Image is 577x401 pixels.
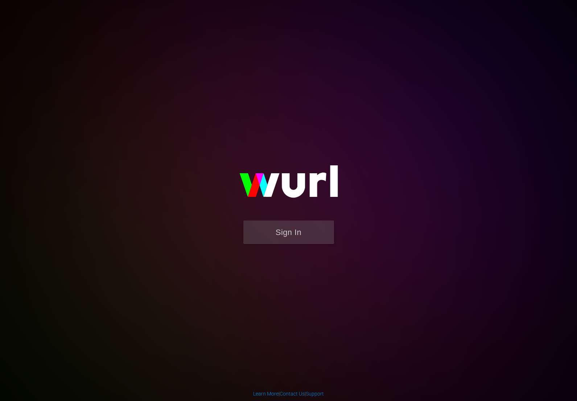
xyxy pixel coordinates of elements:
[216,150,361,220] img: wurl-logo-on-black-223613ac3d8ba8fe6dc639794a292ebdb59501304c7dfd60c99c58986ef67473.svg
[253,390,324,397] div: | |
[306,391,324,397] a: Support
[243,220,334,244] button: Sign In
[253,391,279,397] a: Learn More
[280,391,305,397] a: Contact Us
